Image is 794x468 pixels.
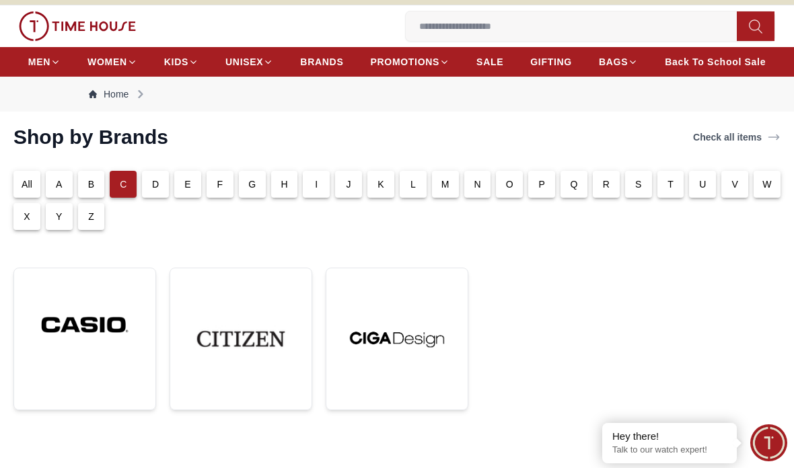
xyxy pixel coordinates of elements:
p: K [377,178,384,191]
p: M [441,178,449,191]
p: R [603,178,610,191]
img: ... [19,11,136,41]
span: GIFTING [530,55,572,69]
p: W [762,178,771,191]
p: G [248,178,256,191]
p: P [538,178,545,191]
img: ... [181,279,301,399]
a: Check all items [690,128,783,147]
p: S [635,178,642,191]
p: H [281,178,287,191]
a: UNISEX [225,50,273,74]
span: BAGS [599,55,628,69]
p: J [347,178,351,191]
p: F [217,178,223,191]
span: Back To School Sale [665,55,766,69]
p: N [474,178,480,191]
p: All [22,178,32,191]
div: Chat Widget [750,424,787,461]
a: PROMOTIONS [370,50,449,74]
span: BRANDS [300,55,343,69]
p: E [184,178,191,191]
img: ... [25,279,145,370]
p: D [152,178,159,191]
span: SALE [476,55,503,69]
span: UNISEX [225,55,263,69]
a: BRANDS [300,50,343,74]
span: PROMOTIONS [370,55,439,69]
p: O [506,178,513,191]
p: Talk to our watch expert! [612,444,727,456]
img: ... [337,279,457,399]
p: B [88,178,95,191]
p: X [24,210,30,223]
p: A [56,178,63,191]
p: L [410,178,416,191]
a: KIDS [164,50,199,74]
p: V [731,178,738,191]
a: BAGS [599,50,638,74]
div: Hey there! [612,430,727,443]
p: Q [570,178,577,191]
h2: Shop by Brands [13,125,168,149]
a: MEN [28,50,61,74]
a: GIFTING [530,50,572,74]
nav: Breadcrumb [75,77,719,112]
a: SALE [476,50,503,74]
a: Home [89,87,129,101]
p: Y [56,210,63,223]
span: KIDS [164,55,188,69]
a: Back To School Sale [665,50,766,74]
span: MEN [28,55,50,69]
p: C [120,178,127,191]
p: Z [88,210,94,223]
a: WOMEN [87,50,137,74]
span: WOMEN [87,55,127,69]
p: I [315,178,318,191]
p: U [699,178,706,191]
p: T [667,178,674,191]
